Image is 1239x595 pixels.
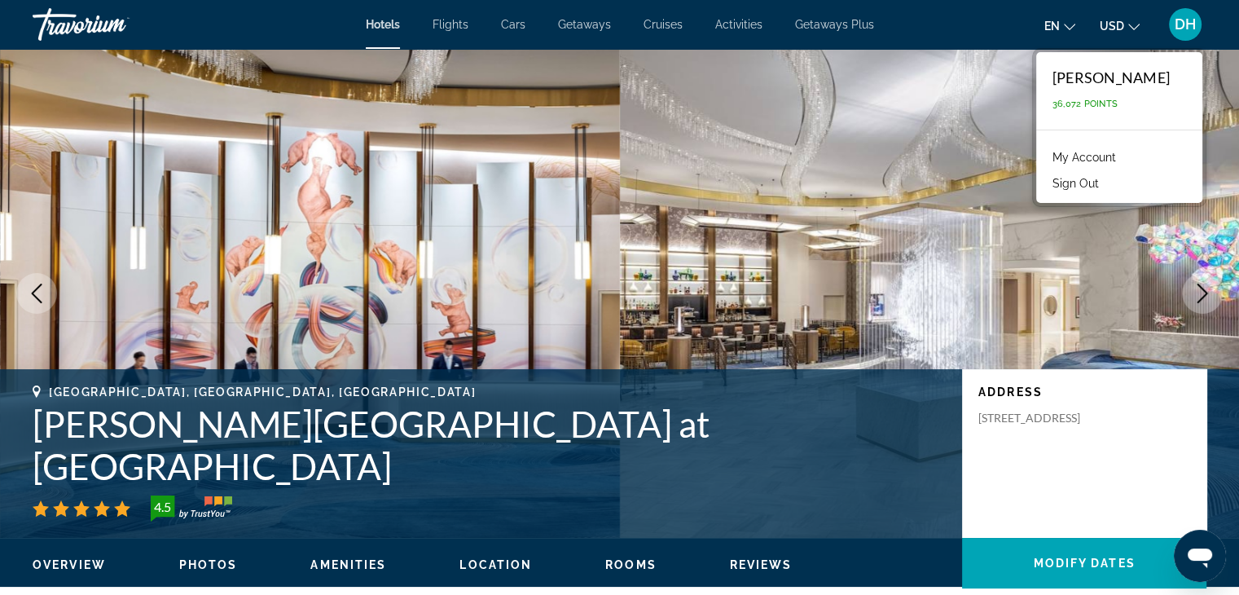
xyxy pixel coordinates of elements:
[1052,68,1170,86] div: [PERSON_NAME]
[644,18,683,31] a: Cruises
[179,558,238,571] span: Photos
[310,558,386,572] button: Amenities
[962,538,1206,588] button: Modify Dates
[1100,20,1124,33] span: USD
[33,403,946,487] h1: [PERSON_NAME][GEOGRAPHIC_DATA] at [GEOGRAPHIC_DATA]
[1174,530,1226,582] iframe: Button to launch messaging window
[1164,7,1206,42] button: User Menu
[795,18,874,31] a: Getaways Plus
[1044,20,1060,33] span: en
[730,558,793,572] button: Reviews
[730,558,793,571] span: Reviews
[33,3,196,46] a: Travorium
[1052,99,1118,109] span: 36,072 Points
[1033,557,1135,570] span: Modify Dates
[605,558,657,572] button: Rooms
[978,411,1109,425] p: [STREET_ADDRESS]
[16,273,57,314] button: Previous image
[1100,14,1140,37] button: Change currency
[366,18,400,31] a: Hotels
[459,558,532,571] span: Location
[501,18,525,31] a: Cars
[459,558,532,572] button: Location
[151,496,232,522] img: TrustYou guest rating badge
[1044,147,1124,168] a: My Account
[1182,273,1223,314] button: Next image
[179,558,238,572] button: Photos
[146,497,178,517] div: 4.5
[310,558,386,571] span: Amenities
[558,18,611,31] a: Getaways
[1175,16,1196,33] span: DH
[1044,173,1107,194] button: Sign Out
[715,18,762,31] a: Activities
[605,558,657,571] span: Rooms
[978,386,1190,399] p: Address
[33,558,106,571] span: Overview
[433,18,468,31] a: Flights
[33,558,106,572] button: Overview
[1044,14,1075,37] button: Change language
[49,386,476,399] span: [GEOGRAPHIC_DATA], [GEOGRAPHIC_DATA], [GEOGRAPHIC_DATA]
